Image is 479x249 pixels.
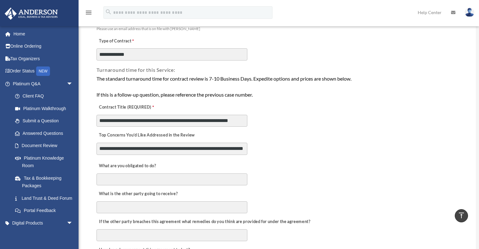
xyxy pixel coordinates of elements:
a: Order StatusNEW [4,65,82,78]
a: Online Ordering [4,40,82,53]
a: Client FAQ [9,90,82,103]
a: Land Trust & Deed Forum [9,192,82,204]
span: arrow_drop_down [67,77,79,90]
a: Platinum Q&Aarrow_drop_down [4,77,82,90]
a: Tax Organizers [4,52,82,65]
label: Top Concerns You’d Like Addressed in the Review [96,131,196,140]
div: The standard turnaround time for contract review is 7-10 Business Days. Expedite options and pric... [96,75,459,99]
span: Please use an email address that is on file with [PERSON_NAME] [96,26,200,31]
a: Platinum Knowledge Room [9,152,82,172]
i: menu [85,9,92,16]
i: search [105,8,112,15]
a: Document Review [9,140,79,152]
a: Tax & Bookkeeping Packages [9,172,82,192]
a: Portal Feedback [9,204,82,217]
i: vertical_align_top [458,212,465,219]
label: Contract Title (REQUIRED) [96,103,159,112]
span: arrow_drop_down [67,217,79,230]
img: Anderson Advisors Platinum Portal [3,8,60,20]
span: Turnaround time for this Service: [96,67,175,73]
label: Type of Contract [96,37,159,45]
div: NEW [36,66,50,76]
a: menu [85,11,92,16]
a: Digital Productsarrow_drop_down [4,217,82,229]
label: If the other party breaches this agreement what remedies do you think are provided for under the ... [96,218,312,226]
a: vertical_align_top [455,209,468,222]
img: User Pic [465,8,474,17]
a: Platinum Walkthrough [9,102,82,115]
a: Submit a Question [9,115,82,127]
a: Home [4,28,82,40]
a: Answered Questions [9,127,82,140]
label: What are you obligated to do? [96,162,159,171]
label: What is the other party going to receive? [96,190,179,199]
